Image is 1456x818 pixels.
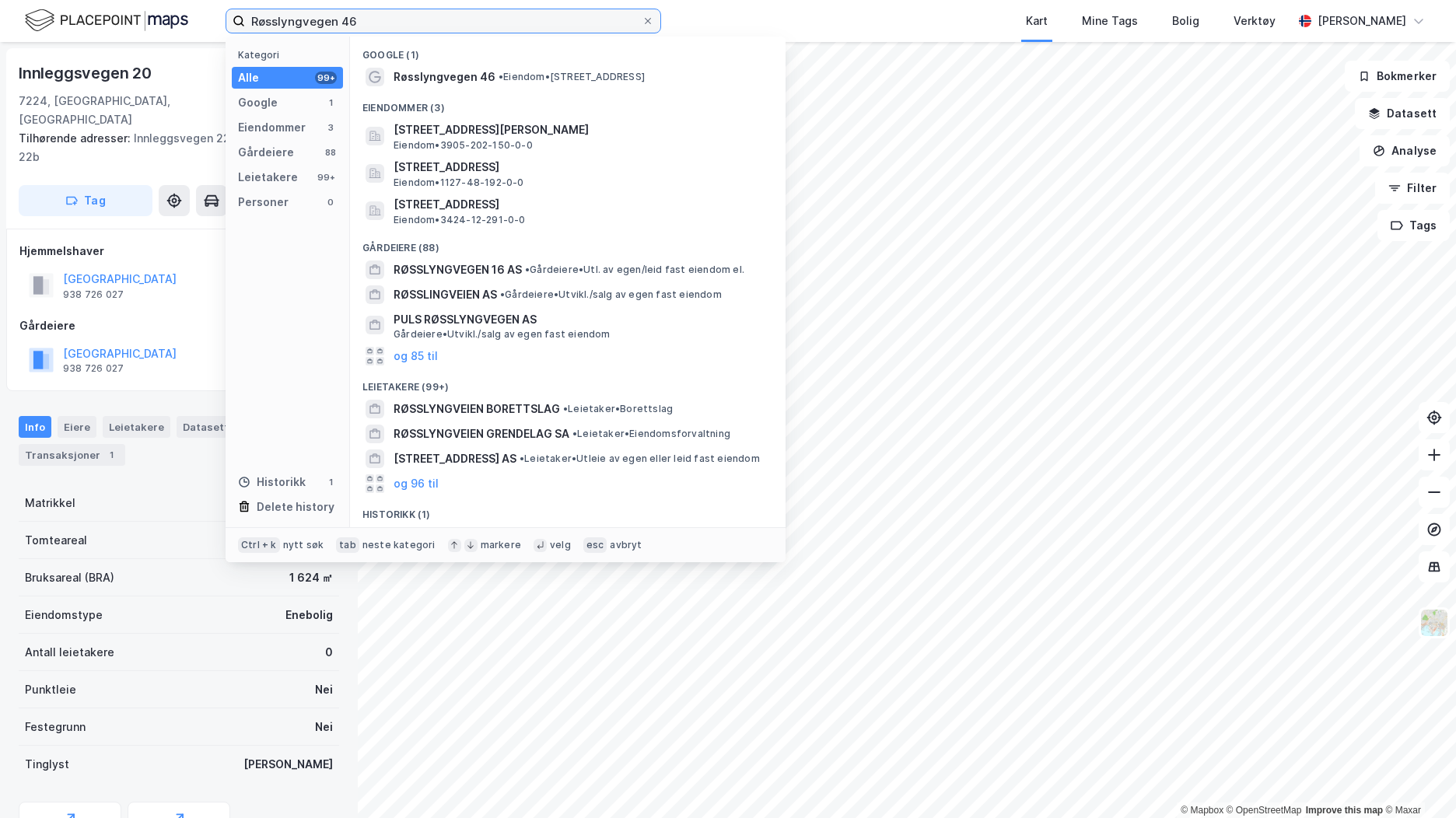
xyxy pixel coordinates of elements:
[19,92,268,129] div: 7224, [GEOGRAPHIC_DATA], [GEOGRAPHIC_DATA]
[563,403,673,415] span: Leietaker • Borettslag
[394,139,533,152] span: Eiendom • 3905-202-150-0-0
[1378,743,1456,818] div: Kontrollprogram for chat
[394,214,526,226] span: Eiendom • 3424-12-291-0-0
[58,416,96,438] div: Eiere
[525,264,530,275] span: •
[238,49,343,61] div: Kategori
[394,328,611,341] span: Gårdeiere • Utvikl./salg av egen fast eiendom
[325,643,333,662] div: 0
[500,288,505,300] span: •
[481,539,521,551] div: markere
[350,369,786,397] div: Leietakere (99+)
[1181,805,1223,816] a: Mapbox
[1026,12,1048,30] div: Kart
[1227,805,1302,816] a: OpenStreetMap
[394,158,767,177] span: [STREET_ADDRESS]
[283,539,324,551] div: nytt søk
[394,285,497,304] span: RØSSLINGVEIEN AS
[289,568,333,587] div: 1 624 ㎡
[257,498,334,516] div: Delete history
[25,680,76,699] div: Punktleie
[324,121,337,134] div: 3
[238,473,306,491] div: Historikk
[1172,12,1199,30] div: Bolig
[394,425,569,443] span: RØSSLYNGVEIEN GRENDELAG SA
[394,177,524,189] span: Eiendom • 1127-48-192-0-0
[238,537,280,553] div: Ctrl + k
[25,568,114,587] div: Bruksareal (BRA)
[394,68,495,86] span: Røsslyngvegen 46
[1360,135,1450,166] button: Analyse
[394,310,767,329] span: PULS RØSSLYNGVEGEN AS
[25,7,188,34] img: logo.f888ab2527a4732fd821a326f86c7f29.svg
[350,37,786,65] div: Google (1)
[394,260,522,279] span: RØSSLYNGVEGEN 16 AS
[499,71,645,83] span: Eiendom • [STREET_ADDRESS]
[350,89,786,117] div: Eiendommer (3)
[572,428,577,439] span: •
[19,131,134,145] span: Tilhørende adresser:
[63,288,124,301] div: 938 726 027
[336,537,359,553] div: tab
[315,72,337,84] div: 99+
[25,643,114,662] div: Antall leietakere
[19,129,327,166] div: Innleggsvegen 22a, Innleggsvegen 22b
[1375,173,1450,204] button: Filter
[238,193,289,211] div: Personer
[324,476,337,488] div: 1
[520,453,760,465] span: Leietaker • Utleie av egen eller leid fast eiendom
[63,362,124,375] div: 938 726 027
[238,143,294,162] div: Gårdeiere
[563,403,568,414] span: •
[394,195,767,214] span: [STREET_ADDRESS]
[25,531,87,550] div: Tomteareal
[25,718,86,736] div: Festegrunn
[19,185,152,216] button: Tag
[1234,12,1276,30] div: Verktøy
[238,168,298,187] div: Leietakere
[1377,210,1450,241] button: Tags
[315,680,333,699] div: Nei
[394,449,516,468] span: [STREET_ADDRESS] AS
[572,428,730,440] span: Leietaker • Eiendomsforvaltning
[103,416,170,438] div: Leietakere
[324,196,337,208] div: 0
[394,347,438,365] button: og 85 til
[362,539,436,551] div: neste kategori
[285,606,333,624] div: Enebolig
[19,61,155,86] div: Innleggsvegen 20
[1345,61,1450,92] button: Bokmerker
[394,400,560,418] span: RØSSLYNGVEIEN BORETTSLAG
[238,68,259,87] div: Alle
[350,496,786,524] div: Historikk (1)
[324,96,337,109] div: 1
[500,288,722,301] span: Gårdeiere • Utvikl./salg av egen fast eiendom
[1082,12,1138,30] div: Mine Tags
[394,121,767,139] span: [STREET_ADDRESS][PERSON_NAME]
[25,494,75,512] div: Matrikkel
[315,718,333,736] div: Nei
[25,606,103,624] div: Eiendomstype
[583,537,607,553] div: esc
[19,242,338,260] div: Hjemmelshaver
[103,447,119,463] div: 1
[1419,608,1449,638] img: Z
[499,71,503,82] span: •
[550,539,571,551] div: velg
[1318,12,1406,30] div: [PERSON_NAME]
[19,444,125,466] div: Transaksjoner
[315,171,337,184] div: 99+
[19,316,338,335] div: Gårdeiere
[25,755,69,774] div: Tinglyst
[525,264,744,276] span: Gårdeiere • Utl. av egen/leid fast eiendom el.
[245,9,642,33] input: Søk på adresse, matrikkel, gårdeiere, leietakere eller personer
[243,755,333,774] div: [PERSON_NAME]
[394,474,439,493] button: og 96 til
[177,416,235,438] div: Datasett
[1378,743,1456,818] iframe: Chat Widget
[324,146,337,159] div: 88
[520,453,524,464] span: •
[1306,805,1383,816] a: Improve this map
[350,229,786,257] div: Gårdeiere (88)
[238,118,306,137] div: Eiendommer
